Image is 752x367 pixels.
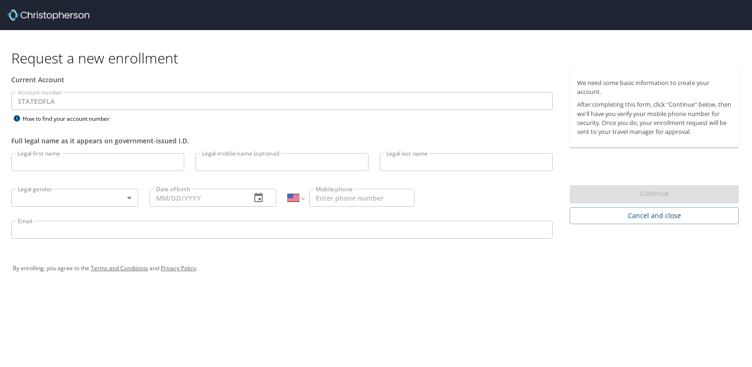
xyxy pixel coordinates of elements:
input: Enter phone number [309,189,415,207]
div: Full legal name as it appears on government-issued I.D. [11,136,553,146]
h1: Request a new enrollment [11,49,746,67]
div: Current Account [11,75,553,85]
p: We need some basic information to create your account. [577,78,731,96]
div: By enrolling, you agree to the and . [13,257,739,280]
input: MM/DD/YYYY [149,189,243,207]
a: Privacy Policy [161,264,196,272]
button: Cancel and close [570,207,739,225]
img: cbt logo [8,9,89,21]
div: How to find your account number [11,113,129,125]
p: After completing this form, click "Continue" below, then we'll have you verify your mobile phone ... [577,100,731,136]
a: Terms and Conditions [91,264,148,272]
span: Cancel and close [577,210,731,222]
div: ​ [11,189,138,207]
